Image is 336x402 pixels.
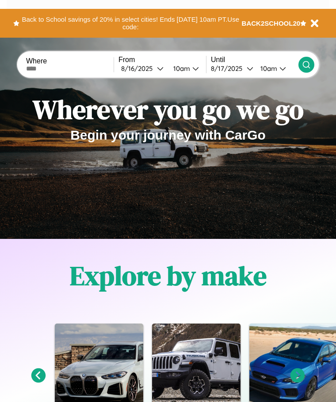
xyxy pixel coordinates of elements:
button: 10am [166,64,206,73]
label: Where [26,57,114,65]
div: 10am [256,64,279,73]
b: BACK2SCHOOL20 [242,20,301,27]
h1: Explore by make [70,258,267,294]
button: 10am [253,64,298,73]
label: Until [211,56,298,64]
label: From [118,56,206,64]
div: 10am [169,64,192,73]
div: 8 / 17 / 2025 [211,64,247,73]
button: Back to School savings of 20% in select cities! Ends [DATE] 10am PT.Use code: [19,13,242,33]
div: 8 / 16 / 2025 [121,64,157,73]
button: 8/16/2025 [118,64,166,73]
